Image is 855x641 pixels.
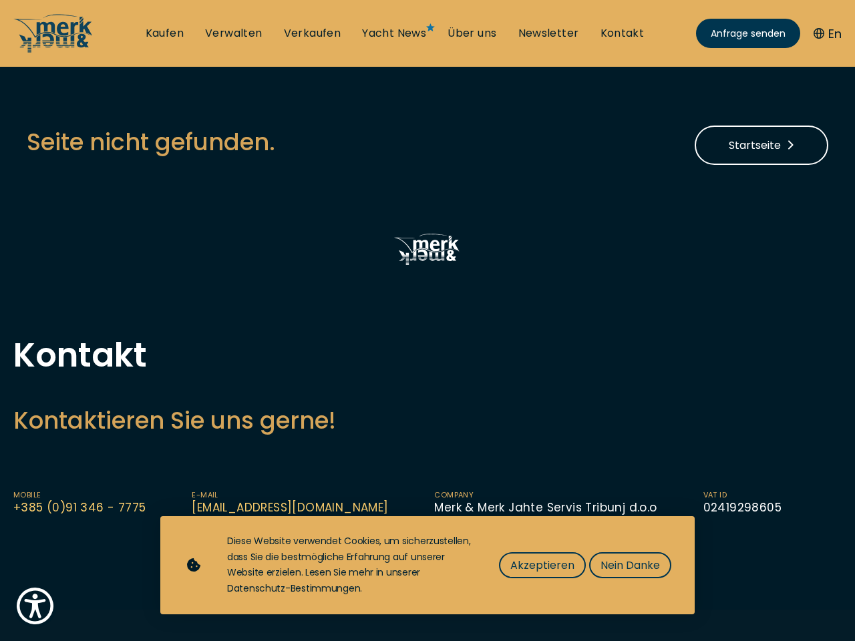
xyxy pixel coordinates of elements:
[13,404,842,437] h3: Kontaktieren Sie uns gerne!
[13,499,146,515] a: +385 (0)91 346 - 7775
[601,557,660,574] span: Nein Danke
[601,26,645,41] a: Kontakt
[13,339,842,372] h1: Kontakt
[510,557,574,574] span: Akzeptieren
[696,19,800,48] a: Anfrage senden
[27,126,275,158] h3: Seite nicht gefunden.
[227,582,360,595] a: Datenschutz-Bestimmungen
[499,552,586,578] button: Akzeptieren
[146,26,184,41] a: Kaufen
[13,490,146,500] span: Mobile
[192,499,388,515] a: [EMAIL_ADDRESS][DOMAIN_NAME]
[518,26,579,41] a: Newsletter
[13,584,57,628] button: Show Accessibility Preferences
[695,126,828,165] a: Startseite
[448,26,496,41] a: Über uns
[711,27,786,41] span: Anfrage senden
[434,490,657,500] span: Company
[703,499,782,515] span: 02419298605
[362,26,426,41] a: Yacht News
[589,552,671,578] button: Nein Danke
[192,490,388,500] span: E-mail
[205,26,263,41] a: Verwalten
[284,26,341,41] a: Verkaufen
[703,490,782,500] span: VAT ID
[814,25,842,43] button: En
[729,137,794,154] span: Startseite
[434,499,657,515] span: Merk & Merk Jahte Servis Tribunj d.o.o
[227,533,472,597] div: Diese Website verwendet Cookies, um sicherzustellen, dass Sie die bestmögliche Erfahrung auf unse...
